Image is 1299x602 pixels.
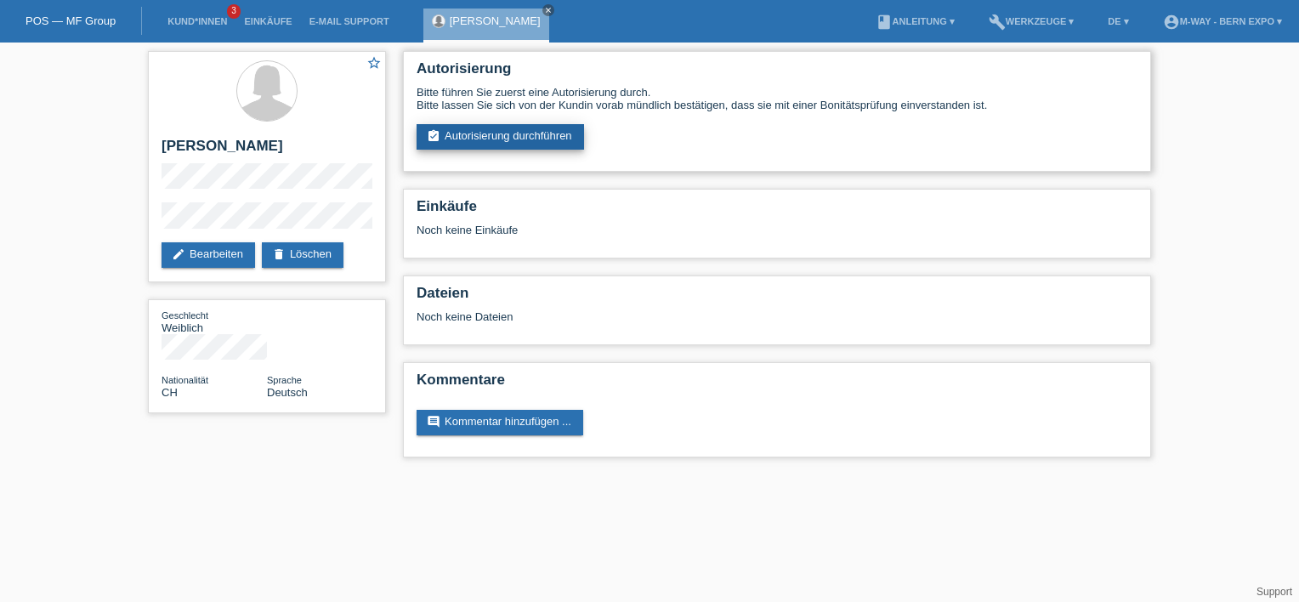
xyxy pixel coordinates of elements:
[159,16,235,26] a: Kund*innen
[272,247,286,261] i: delete
[162,310,208,321] span: Geschlecht
[162,242,255,268] a: editBearbeiten
[162,386,178,399] span: Schweiz
[26,14,116,27] a: POS — MF Group
[450,14,541,27] a: [PERSON_NAME]
[162,309,267,334] div: Weiblich
[267,386,308,399] span: Deutsch
[366,55,382,73] a: star_border
[980,16,1083,26] a: buildWerkzeuge ▾
[366,55,382,71] i: star_border
[267,375,302,385] span: Sprache
[1256,586,1292,598] a: Support
[544,6,553,14] i: close
[1163,14,1180,31] i: account_circle
[162,138,372,163] h2: [PERSON_NAME]
[417,224,1137,249] div: Noch keine Einkäufe
[417,86,1137,111] div: Bitte führen Sie zuerst eine Autorisierung durch. Bitte lassen Sie sich von der Kundin vorab münd...
[172,247,185,261] i: edit
[1154,16,1290,26] a: account_circlem-way - Bern Expo ▾
[417,310,936,323] div: Noch keine Dateien
[417,285,1137,310] h2: Dateien
[235,16,300,26] a: Einkäufe
[876,14,893,31] i: book
[162,375,208,385] span: Nationalität
[417,372,1137,397] h2: Kommentare
[262,242,343,268] a: deleteLöschen
[417,124,584,150] a: assignment_turned_inAutorisierung durchführen
[542,4,554,16] a: close
[417,410,583,435] a: commentKommentar hinzufügen ...
[427,415,440,429] i: comment
[427,129,440,143] i: assignment_turned_in
[301,16,398,26] a: E-Mail Support
[417,198,1137,224] h2: Einkäufe
[227,4,241,19] span: 3
[989,14,1006,31] i: build
[1099,16,1137,26] a: DE ▾
[867,16,963,26] a: bookAnleitung ▾
[417,60,1137,86] h2: Autorisierung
